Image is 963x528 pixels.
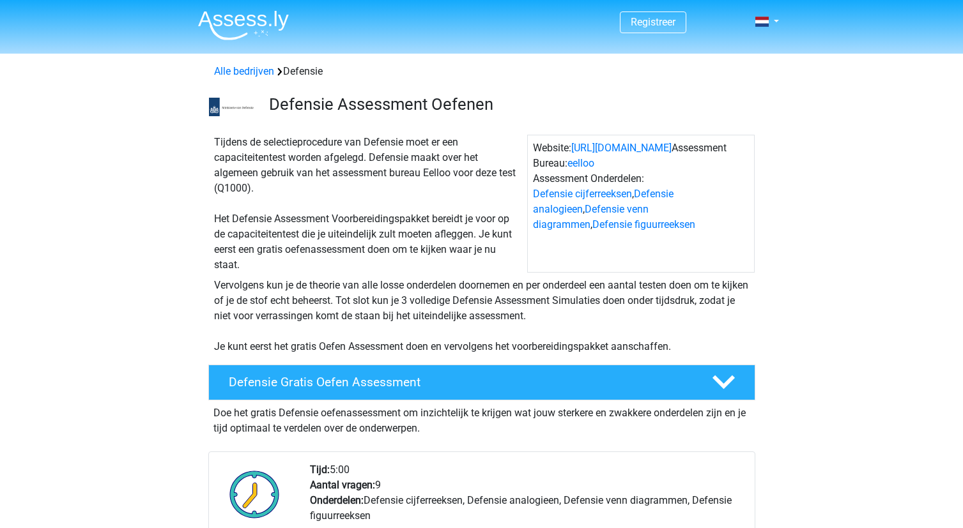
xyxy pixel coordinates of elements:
[310,479,375,491] b: Aantal vragen:
[203,365,760,400] a: Defensie Gratis Oefen Assessment
[571,142,672,154] a: [URL][DOMAIN_NAME]
[592,218,695,230] a: Defensie figuurreeksen
[209,64,755,79] div: Defensie
[631,16,675,28] a: Registreer
[567,157,594,169] a: eelloo
[310,464,330,476] b: Tijd:
[214,65,274,77] a: Alle bedrijven
[533,203,649,230] a: Defensie venn diagrammen
[209,278,755,354] div: Vervolgens kun je de theorie van alle losse onderdelen doornemen en per onderdeel een aantal test...
[209,135,527,273] div: Tijdens de selectieprocedure van Defensie moet er een capaciteitentest worden afgelegd. Defensie ...
[198,10,289,40] img: Assessly
[310,494,364,506] b: Onderdelen:
[222,462,287,526] img: Klok
[269,94,745,114] h3: Defensie Assessment Oefenen
[527,135,755,273] div: Website: Assessment Bureau: Assessment Onderdelen: , , ,
[229,375,691,389] h4: Defensie Gratis Oefen Assessment
[533,188,632,200] a: Defensie cijferreeksen
[208,400,755,436] div: Doe het gratis Defensie oefenassessment om inzichtelijk te krijgen wat jouw sterkere en zwakkere ...
[533,188,674,215] a: Defensie analogieen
